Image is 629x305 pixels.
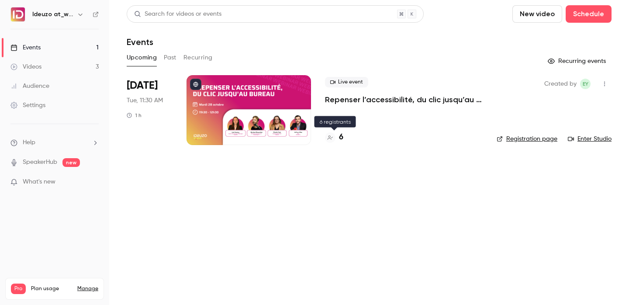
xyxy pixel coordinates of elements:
[23,138,35,147] span: Help
[325,94,483,105] a: Repenser l’accessibilité, du clic jusqu’au bureau
[11,7,25,21] img: Ideuzo at_work
[134,10,221,19] div: Search for videos or events
[583,79,588,89] span: EY
[544,79,577,89] span: Created by
[88,178,99,186] iframe: Noticeable Trigger
[127,37,153,47] h1: Events
[127,51,157,65] button: Upcoming
[339,132,343,143] h4: 6
[580,79,591,89] span: Eva Yahiaoui
[10,43,41,52] div: Events
[10,62,41,71] div: Videos
[127,75,173,145] div: Oct 28 Tue, 11:30 AM (Europe/Paris)
[31,285,72,292] span: Plan usage
[62,158,80,167] span: new
[10,138,99,147] li: help-dropdown-opener
[183,51,213,65] button: Recurring
[10,82,49,90] div: Audience
[23,158,57,167] a: SpeakerHub
[325,132,343,143] a: 6
[77,285,98,292] a: Manage
[11,284,26,294] span: Pro
[32,10,73,19] h6: Ideuzo at_work
[23,177,55,187] span: What's new
[127,96,163,105] span: Tue, 11:30 AM
[10,101,45,110] div: Settings
[566,5,612,23] button: Schedule
[497,135,557,143] a: Registration page
[127,79,158,93] span: [DATE]
[568,135,612,143] a: Enter Studio
[164,51,176,65] button: Past
[127,112,142,119] div: 1 h
[544,54,612,68] button: Recurring events
[325,77,368,87] span: Live event
[512,5,562,23] button: New video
